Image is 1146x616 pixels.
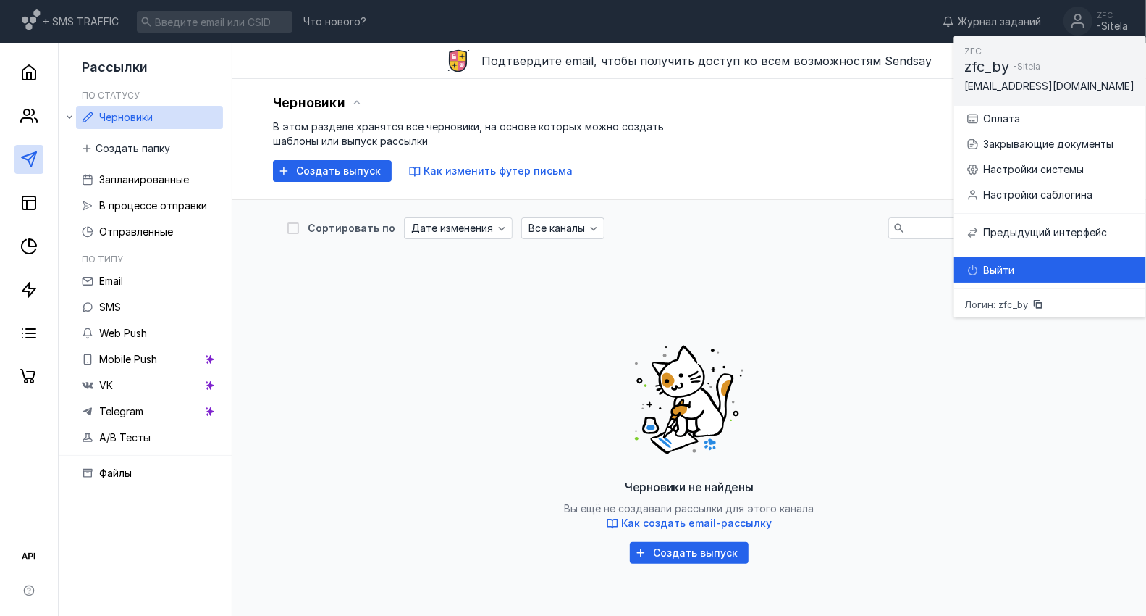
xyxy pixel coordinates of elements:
span: A/B Тесты [99,431,151,444]
a: SMS [76,296,223,319]
a: Web Push [76,322,223,345]
span: ZFC [965,46,982,57]
a: Email [76,270,223,293]
span: Как изменить футер письма [424,165,573,177]
button: Как изменить футер письма [409,164,573,178]
span: Дате изменения [411,222,493,235]
button: Создать выпуск [273,160,392,182]
span: Web Push [99,327,147,339]
span: Файлы [99,467,132,479]
span: VK [99,379,113,391]
button: Как создать email-рассылку [607,516,772,530]
div: Оплата [984,112,1134,126]
span: В процессе отправки [99,199,207,212]
input: Введите email или CSID [137,11,292,33]
h5: По типу [82,254,123,265]
div: Настройки саблогина [984,188,1134,202]
span: + SMS TRAFFIC [43,14,119,29]
span: Вы ещё не создавали рассылки для этого канала [565,502,814,530]
a: Mobile Push [76,348,223,371]
span: Telegram [99,405,143,417]
span: Запланированные [99,173,189,186]
a: Черновики [76,106,223,129]
span: Черновики [99,111,153,123]
a: Что нового? [296,17,374,27]
span: Черновики не найдены [625,480,754,494]
a: В процессе отправки [76,194,223,217]
span: В этом разделе хранятся все черновики, на основе которых можно создать шаблоны или выпуск рассылки [273,120,664,147]
span: Рассылки [82,59,148,75]
button: Дате изменения [404,217,513,239]
div: -Sitela [1097,20,1128,33]
a: Файлы [76,462,223,485]
button: Все каналы [521,217,604,239]
span: -Sitela [1014,61,1041,72]
span: Создать выпуск [653,547,738,559]
a: Настройки системы [954,157,1146,182]
span: Логин: zfc_by [965,300,1029,309]
a: Запланированные [76,168,223,191]
a: Выйти [954,257,1146,283]
a: Оплата [954,106,1146,131]
span: Создать выпуск [296,165,381,178]
span: Отправленные [99,225,173,238]
a: Telegram [76,400,223,423]
span: Как создать email-рассылку [621,517,772,529]
span: Подтвердите email, чтобы получить доступ ко всем возможностям Sendsay [481,54,932,68]
span: Все каналы [528,222,585,235]
span: SMS [99,301,121,313]
a: Закрывающие документы [954,131,1146,157]
div: Выйти [984,263,1134,278]
div: Закрывающие документы [984,137,1134,151]
span: [EMAIL_ADDRESS][DOMAIN_NAME] [965,80,1135,92]
button: Создать папку [76,138,177,159]
a: Предыдущий интерфейс [954,220,1146,245]
a: Настройки саблогина [954,182,1146,207]
div: Сортировать по [308,223,395,233]
span: Создать папку [96,143,170,155]
span: Email [99,275,123,287]
div: ZFC [1097,11,1128,20]
span: Что нового? [303,17,366,27]
span: Mobile Push [99,353,157,365]
a: Отправленные [76,220,223,244]
a: VK [76,374,223,397]
span: Журнал заданий [958,14,1041,29]
h5: По статусу [82,90,140,101]
a: Журнал заданий [935,14,1048,29]
a: A/B Тесты [76,426,223,449]
button: Создать выпуск [630,542,749,564]
span: Черновики [273,95,345,110]
div: Настройки системы [984,162,1134,177]
a: + SMS TRAFFIC [22,7,119,36]
div: Предыдущий интерфейс [984,225,1134,240]
span: zfc_by [965,58,1010,75]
